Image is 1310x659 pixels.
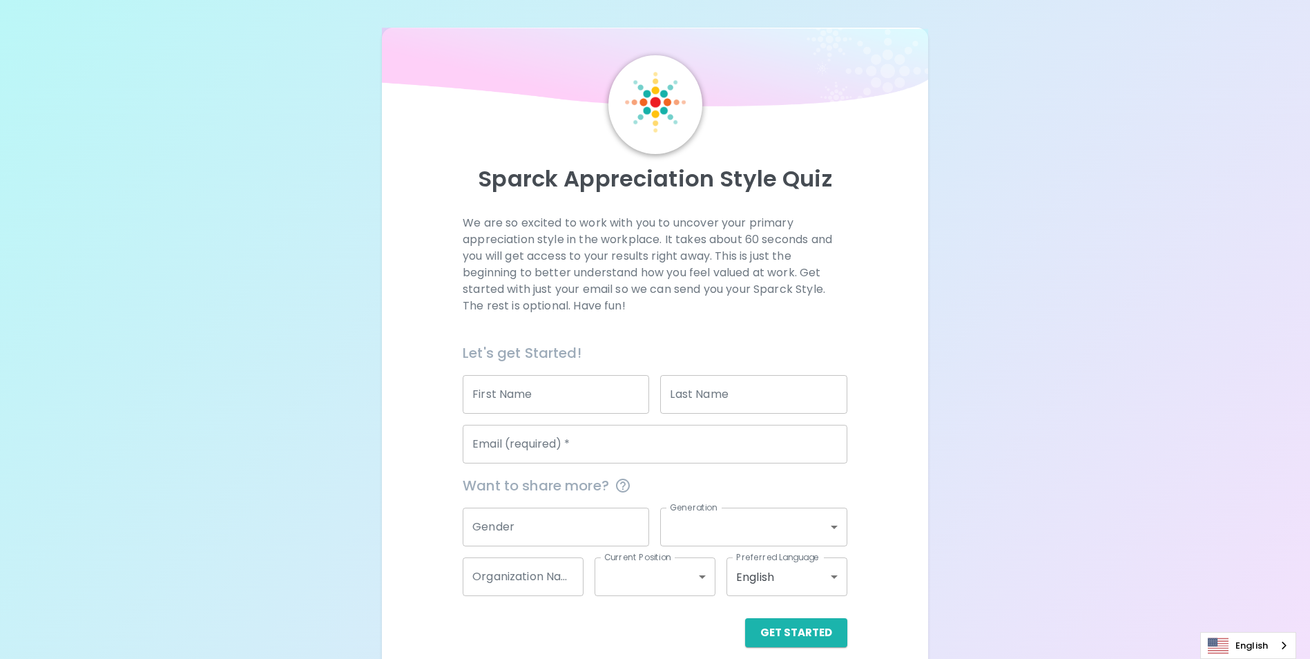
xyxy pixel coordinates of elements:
a: English [1201,633,1295,658]
label: Preferred Language [736,551,819,563]
div: Language [1200,632,1296,659]
label: Current Position [604,551,671,563]
div: English [726,557,847,596]
img: wave [382,28,927,113]
img: Sparck Logo [625,72,686,133]
span: Want to share more? [463,475,847,497]
aside: Language selected: English [1200,632,1296,659]
h6: Let's get Started! [463,342,847,364]
svg: This information is completely confidential and only used for aggregated appreciation studies at ... [615,477,631,494]
p: Sparck Appreciation Style Quiz [398,165,911,193]
label: Generation [670,502,717,513]
p: We are so excited to work with you to uncover your primary appreciation style in the workplace. I... [463,215,847,314]
button: Get Started [745,618,847,647]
